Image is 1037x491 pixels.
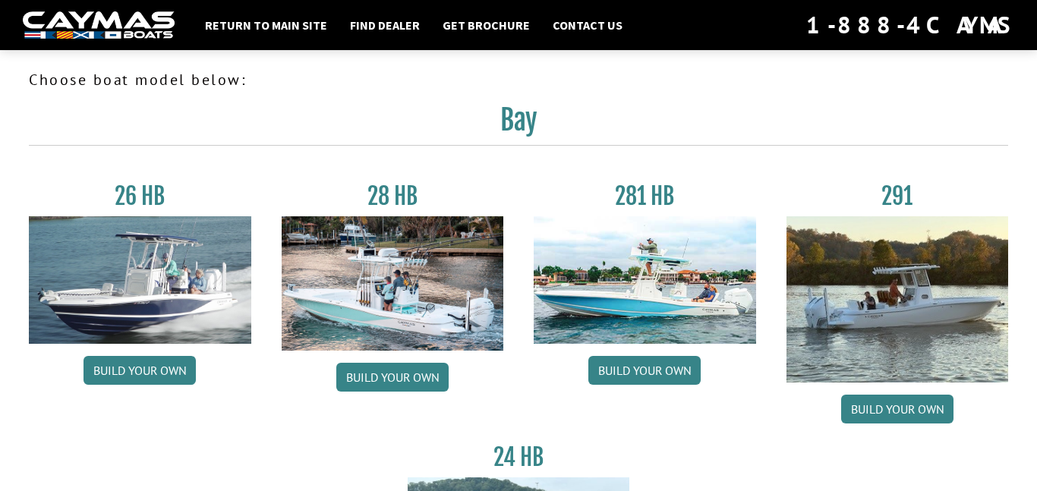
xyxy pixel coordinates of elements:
h3: 26 HB [29,182,251,210]
h3: 291 [786,182,1009,210]
div: 1-888-4CAYMAS [806,8,1014,42]
h3: 281 HB [534,182,756,210]
p: Choose boat model below: [29,68,1008,91]
h3: 24 HB [408,443,630,471]
a: Build your own [336,363,449,392]
h3: 28 HB [282,182,504,210]
a: Build your own [841,395,953,423]
img: 26_new_photo_resized.jpg [29,216,251,344]
img: white-logo-c9c8dbefe5ff5ceceb0f0178aa75bf4bb51f6bca0971e226c86eb53dfe498488.png [23,11,175,39]
a: Build your own [84,356,196,385]
h2: Bay [29,103,1008,146]
a: Find Dealer [342,15,427,35]
img: 28-hb-twin.jpg [534,216,756,344]
a: Get Brochure [435,15,537,35]
a: Contact Us [545,15,630,35]
img: 291_Thumbnail.jpg [786,216,1009,382]
img: 28_hb_thumbnail_for_caymas_connect.jpg [282,216,504,351]
a: Build your own [588,356,701,385]
a: Return to main site [197,15,335,35]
